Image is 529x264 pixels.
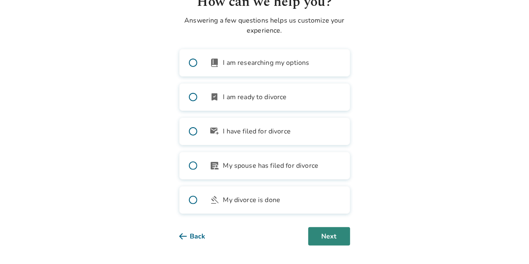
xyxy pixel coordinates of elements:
span: outgoing_mail [210,126,220,136]
span: I have filed for divorce [223,126,291,136]
iframe: Chat Widget [487,224,529,264]
span: My divorce is done [223,195,281,205]
button: Back [179,227,219,246]
p: Answering a few questions helps us customize your experience. [179,15,350,36]
span: gavel [210,195,220,205]
button: Next [308,227,350,246]
span: I am researching my options [223,58,310,68]
span: book_2 [210,58,220,68]
span: I am ready to divorce [223,92,287,102]
span: bookmark_check [210,92,220,102]
span: article_person [210,161,220,171]
span: My spouse has filed for divorce [223,161,319,171]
